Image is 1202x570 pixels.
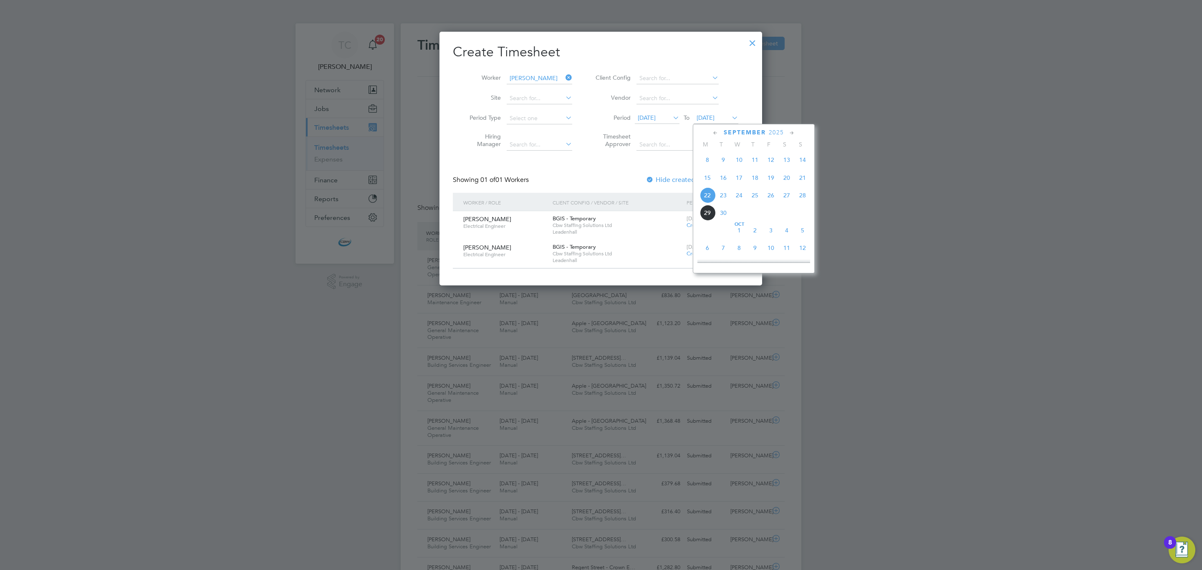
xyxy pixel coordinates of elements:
input: Search for... [507,93,572,104]
label: Vendor [593,94,631,101]
span: BGIS - Temporary [553,243,596,250]
span: 22 [699,187,715,203]
span: S [793,141,808,148]
span: 24 [731,187,747,203]
span: 6 [699,240,715,256]
span: Create timesheet [687,222,729,229]
div: 8 [1168,542,1172,553]
span: 20 [779,170,795,186]
span: 19 [795,257,811,273]
span: 23 [715,187,731,203]
span: 28 [795,187,811,203]
span: 10 [731,152,747,168]
span: 18 [747,170,763,186]
span: F [761,141,777,148]
span: 1 [731,222,747,238]
label: Client Config [593,74,631,81]
span: 18 [779,257,795,273]
span: 10 [763,240,779,256]
span: Electrical Engineer [463,223,546,230]
div: Period [684,193,740,212]
span: 15 [731,257,747,273]
span: S [777,141,793,148]
span: 17 [763,257,779,273]
span: To [681,112,692,123]
input: Search for... [636,93,719,104]
span: 27 [779,187,795,203]
span: 01 of [480,176,495,184]
span: Electrical Engineer [463,251,546,258]
span: 2 [747,222,763,238]
span: 26 [763,187,779,203]
span: Create timesheet [687,250,729,257]
span: Leadenhall [553,229,682,235]
span: 5 [795,222,811,238]
span: 13 [699,257,715,273]
input: Search for... [507,139,572,151]
span: 21 [795,170,811,186]
span: 2025 [769,129,784,136]
input: Search for... [636,139,719,151]
div: Worker / Role [461,193,550,212]
input: Select one [507,113,572,124]
span: 19 [763,170,779,186]
span: M [697,141,713,148]
input: Search for... [636,73,719,84]
span: 01 Workers [480,176,529,184]
span: 9 [715,152,731,168]
span: 13 [779,152,795,168]
span: 9 [747,240,763,256]
span: 14 [715,257,731,273]
span: Leadenhall [553,257,682,264]
span: 29 [699,205,715,221]
span: [DATE] - [DATE] [687,215,725,222]
span: 14 [795,152,811,168]
span: [DATE] [697,114,715,121]
span: 11 [747,152,763,168]
label: Worker [463,74,501,81]
span: 8 [699,152,715,168]
span: 7 [715,240,731,256]
span: BGIS - Temporary [553,215,596,222]
span: 17 [731,170,747,186]
span: W [729,141,745,148]
div: Client Config / Vendor / Site [550,193,684,212]
label: Hide created timesheets [646,176,730,184]
span: 25 [747,187,763,203]
span: [PERSON_NAME] [463,244,511,251]
label: Period [593,114,631,121]
span: 12 [795,240,811,256]
span: Oct [731,222,747,227]
span: 8 [731,240,747,256]
label: Site [463,94,501,101]
label: Period Type [463,114,501,121]
span: 30 [715,205,731,221]
span: 12 [763,152,779,168]
input: Search for... [507,73,572,84]
span: T [713,141,729,148]
span: [DATE] - [DATE] [687,243,725,250]
span: September [724,129,766,136]
h2: Create Timesheet [453,43,749,61]
span: 16 [715,170,731,186]
label: Hiring Manager [463,133,501,148]
span: 3 [763,222,779,238]
span: 4 [779,222,795,238]
label: Timesheet Approver [593,133,631,148]
span: 15 [699,170,715,186]
button: Open Resource Center, 8 new notifications [1169,537,1195,563]
span: T [745,141,761,148]
span: Cbw Staffing Solutions Ltd [553,222,682,229]
span: [DATE] [638,114,656,121]
span: [PERSON_NAME] [463,215,511,223]
div: Showing [453,176,530,184]
span: 11 [779,240,795,256]
span: Cbw Staffing Solutions Ltd [553,250,682,257]
span: 16 [747,257,763,273]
